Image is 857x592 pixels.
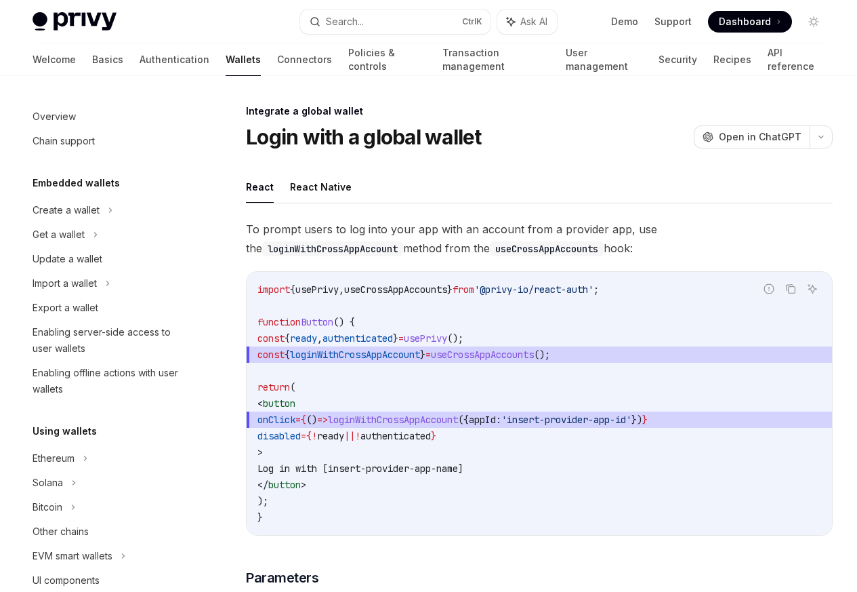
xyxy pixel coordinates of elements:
[263,397,295,410] span: button
[257,446,263,458] span: >
[33,43,76,76] a: Welcome
[22,104,195,129] a: Overview
[654,15,692,28] a: Support
[768,43,824,76] a: API reference
[453,283,474,296] span: from
[257,495,268,507] span: );
[246,568,318,587] span: Parameters
[33,226,85,243] div: Get a wallet
[268,479,301,491] span: button
[295,283,339,296] span: usePrivy
[33,365,187,397] div: Enabling offline actions with user wallets
[333,316,355,328] span: () {
[33,12,117,31] img: light logo
[257,349,285,361] span: const
[344,430,355,442] span: ||
[226,43,261,76] a: Wallets
[642,414,648,426] span: }
[290,332,317,344] span: ready
[33,423,97,439] h5: Using wallets
[490,241,604,256] code: useCrossAppAccounts
[33,499,62,515] div: Bitcoin
[631,414,642,426] span: })
[520,15,547,28] span: Ask AI
[719,130,801,144] span: Open in ChatGPT
[290,283,295,296] span: {
[713,43,751,76] a: Recipes
[458,414,469,426] span: ({
[33,548,112,564] div: EVM smart wallets
[474,283,593,296] span: '@privy-io/react-auth'
[404,332,447,344] span: usePrivy
[782,280,799,298] button: Copy the contents from the code block
[348,43,426,76] a: Policies & controls
[33,175,120,191] h5: Embedded wallets
[694,125,810,149] button: Open in ChatGPT
[285,349,290,361] span: {
[33,202,100,218] div: Create a wallet
[420,349,425,361] span: }
[262,241,403,256] code: loginWithCrossAppAccount
[462,16,482,27] span: Ctrl K
[33,450,75,467] div: Ethereum
[306,430,312,442] span: {
[301,430,306,442] span: =
[257,397,263,410] span: <
[290,349,420,361] span: loginWithCrossAppAccount
[425,349,431,361] span: =
[246,104,833,118] div: Integrate a global wallet
[442,43,550,76] a: Transaction management
[328,414,458,426] span: loginWithCrossAppAccount
[339,283,344,296] span: ,
[301,479,306,491] span: >
[803,280,821,298] button: Ask AI
[257,283,290,296] span: import
[719,15,771,28] span: Dashboard
[360,430,431,442] span: authenticated
[257,430,301,442] span: disabled
[33,108,76,125] div: Overview
[708,11,792,33] a: Dashboard
[301,316,333,328] span: Button
[22,320,195,361] a: Enabling server-side access to user wallets
[285,332,290,344] span: {
[257,381,290,393] span: return
[22,296,195,320] a: Export a wallet
[22,519,195,544] a: Other chains
[803,11,824,33] button: Toggle dark mode
[593,283,599,296] span: ;
[306,414,317,426] span: ()
[22,129,195,153] a: Chain support
[140,43,209,76] a: Authentication
[290,381,295,393] span: (
[393,332,398,344] span: }
[355,430,360,442] span: !
[257,511,263,524] span: }
[659,43,697,76] a: Security
[534,349,550,361] span: ();
[295,414,301,426] span: =
[301,414,306,426] span: {
[246,125,482,149] h1: Login with a global wallet
[33,572,100,589] div: UI components
[317,430,344,442] span: ready
[33,524,89,540] div: Other chains
[246,220,833,258] span: To prompt users to log into your app with an account from a provider app, use the method from the...
[290,171,352,203] button: React Native
[33,475,63,491] div: Solana
[33,251,102,267] div: Update a wallet
[326,14,364,30] div: Search...
[431,430,436,442] span: }
[257,316,301,328] span: function
[317,414,328,426] span: =>
[92,43,123,76] a: Basics
[257,414,295,426] span: onClick
[501,414,631,426] span: 'insert-provider-app-id'
[497,9,557,34] button: Ask AI
[760,280,778,298] button: Report incorrect code
[447,332,463,344] span: ();
[22,247,195,271] a: Update a wallet
[33,275,97,292] div: Import a wallet
[322,332,393,344] span: authenticated
[277,43,332,76] a: Connectors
